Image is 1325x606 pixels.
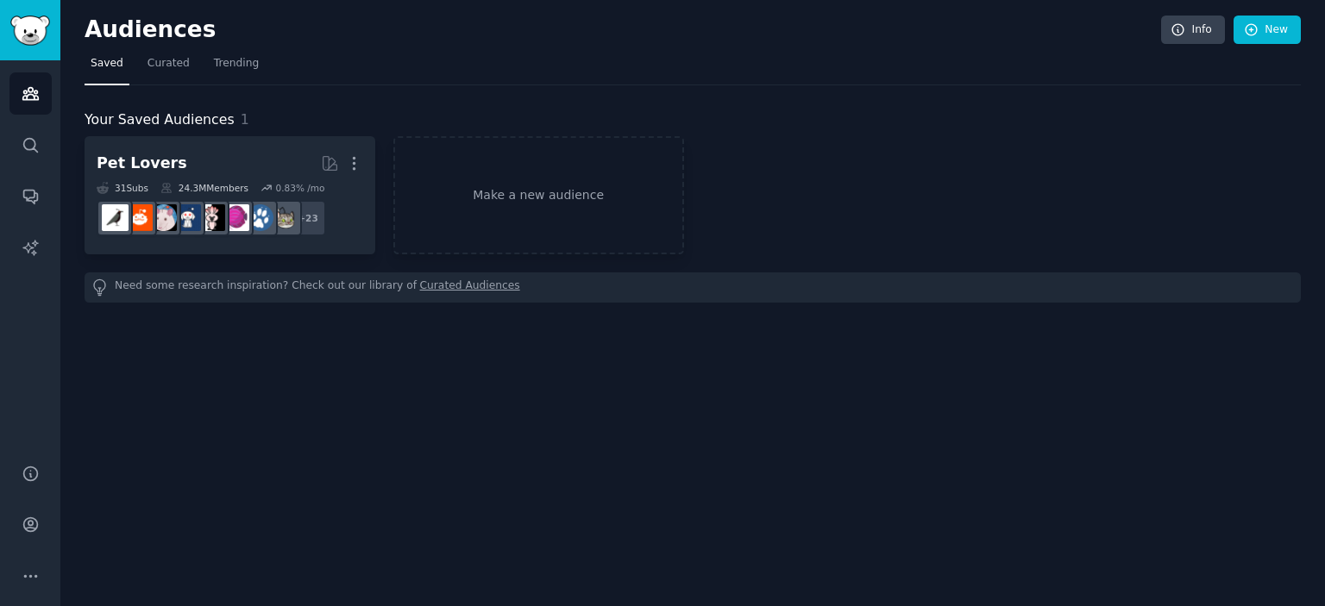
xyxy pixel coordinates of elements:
div: 24.3M Members [160,182,248,194]
img: GummySearch logo [10,16,50,46]
img: Aquariums [223,204,249,231]
h2: Audiences [85,16,1161,44]
a: Curated Audiences [420,278,520,297]
img: cats [271,204,298,231]
span: Saved [91,56,123,72]
a: Saved [85,50,129,85]
span: Curated [148,56,190,72]
div: 31 Sub s [97,182,148,194]
div: Pet Lovers [97,153,187,174]
a: Pet Lovers31Subs24.3MMembers0.83% /mo+23catsdogsAquariumsparrotsdogswithjobsRATSBeardedDragonsbir... [85,136,375,254]
a: Make a new audience [393,136,684,254]
a: Trending [208,50,265,85]
div: 0.83 % /mo [275,182,324,194]
img: dogswithjobs [174,204,201,231]
div: Need some research inspiration? Check out our library of [85,272,1301,303]
img: parrots [198,204,225,231]
img: birding [102,204,129,231]
img: RATS [150,204,177,231]
a: Info [1161,16,1225,45]
span: Your Saved Audiences [85,109,235,131]
a: New [1234,16,1301,45]
span: Trending [214,56,259,72]
img: dogs [247,204,273,231]
span: 1 [241,111,249,128]
img: BeardedDragons [126,204,153,231]
div: + 23 [290,200,326,236]
a: Curated [141,50,196,85]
